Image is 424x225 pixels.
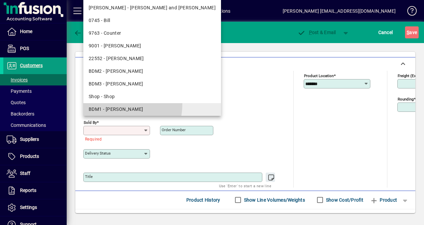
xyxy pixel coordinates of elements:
div: BDM2 - [PERSON_NAME] [89,68,216,75]
mat-option: Shop - Shop [83,90,221,103]
button: Cancel [377,26,395,38]
mat-hint: Use 'Enter' to start a new line [219,182,271,190]
span: Invoices [7,77,28,82]
a: Backorders [3,108,67,120]
a: Home [3,23,67,40]
div: 0745 - Bill [89,17,216,24]
mat-option: 0745 - Bill [83,14,221,27]
div: Shop - Shop [89,93,216,100]
a: Quotes [3,97,67,108]
button: Post & Email [294,26,339,38]
a: Payments [3,85,67,97]
mat-option: 9763 - Counter [83,27,221,40]
span: Quotes [7,100,26,105]
mat-option: BDM3 - Michelle Fernandes [83,78,221,90]
mat-option: 9001 - Ellen [83,40,221,52]
span: Payments [7,88,32,94]
span: Cancel [378,27,393,38]
span: Suppliers [20,137,39,142]
a: Products [3,148,67,165]
span: P [309,30,312,35]
span: Reports [20,188,36,193]
a: Invoices [3,74,67,85]
span: S [407,30,409,35]
app-page-header-button: Back [67,26,103,38]
a: Suppliers [3,131,67,148]
mat-label: Sold by [84,120,97,125]
a: Reports [3,182,67,199]
button: Back [72,26,98,38]
label: Show Cost/Profit [325,197,363,203]
span: Products [20,154,39,159]
mat-label: Title [85,174,93,179]
mat-option: BDM2 - Mandy Wilson [83,65,221,78]
span: Product History [186,195,220,205]
span: Staff [20,171,30,176]
mat-option: ANGELA - Angela - Chrisp and Davidson [83,2,221,14]
mat-error: Required [85,135,145,142]
span: Communications [7,123,46,128]
div: [PERSON_NAME] [EMAIL_ADDRESS][DOMAIN_NAME] [283,6,396,16]
span: POS [20,46,29,51]
mat-label: Rounding [398,96,414,101]
span: Product [370,195,397,205]
span: Backorders [7,111,34,117]
span: ost & Email [297,30,336,35]
span: Home [20,29,32,34]
span: Customers [20,63,43,68]
mat-label: Order number [162,128,186,132]
mat-option: BDM1 - Tui Lewis [83,103,221,116]
span: Back [74,30,96,35]
div: BDM1 - [PERSON_NAME] [89,106,216,113]
div: 22552 - [PERSON_NAME] [89,55,216,62]
button: Product History [184,194,223,206]
div: [PERSON_NAME] - [PERSON_NAME] and [PERSON_NAME] [89,4,216,11]
a: Settings [3,199,67,216]
span: ave [407,27,417,38]
div: 9001 - [PERSON_NAME] [89,42,216,49]
mat-label: Delivery status [85,151,111,156]
mat-label: Product location [304,73,334,78]
a: Staff [3,165,67,182]
a: Knowledge Base [402,1,416,23]
button: Product [367,194,400,206]
div: BDM3 - [PERSON_NAME] [89,80,216,87]
a: POS [3,40,67,57]
a: Communications [3,120,67,131]
div: 9763 - Counter [89,30,216,37]
mat-option: 22552 - Lyndsay [83,52,221,65]
span: Settings [20,205,37,210]
label: Show Line Volumes/Weights [243,197,305,203]
button: Save [405,26,419,38]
